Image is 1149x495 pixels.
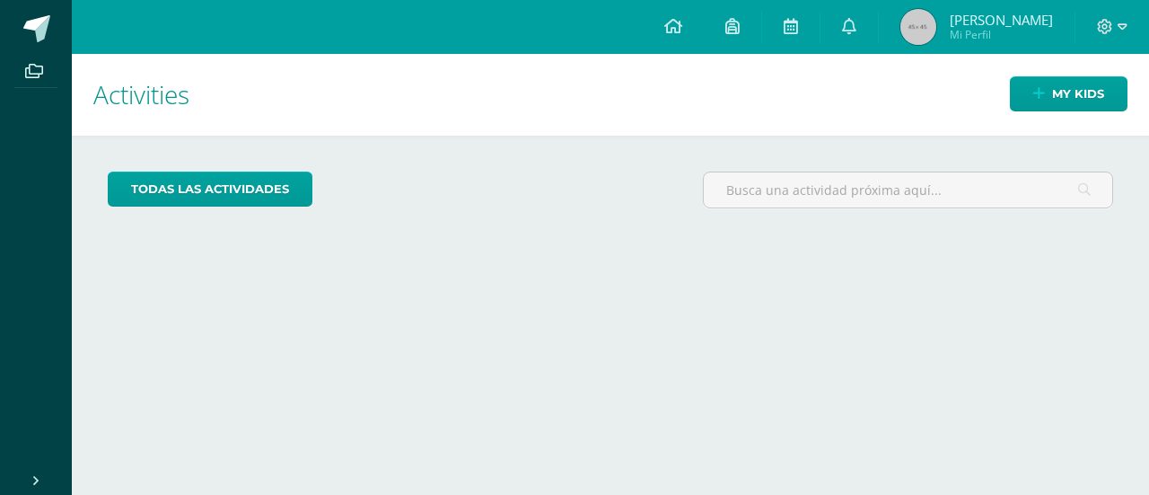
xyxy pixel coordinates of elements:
[1052,77,1104,110] span: My kids
[108,172,312,207] a: todas las Actividades
[950,11,1053,29] span: [PERSON_NAME]
[900,9,936,45] img: 45x45
[950,27,1053,42] span: Mi Perfil
[1010,76,1127,111] a: My kids
[704,172,1112,208] input: Busca una actividad próxima aquí...
[93,54,1127,136] h1: Activities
